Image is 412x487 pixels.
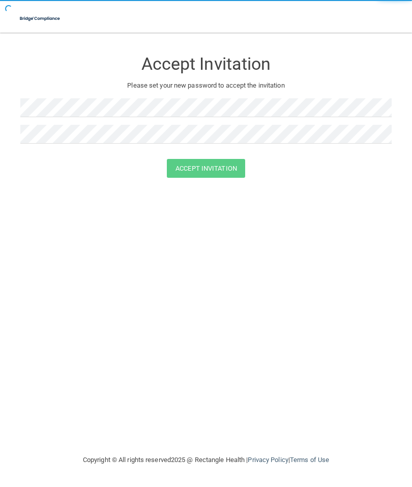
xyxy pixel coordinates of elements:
[28,79,384,92] p: Please set your new password to accept the invitation
[15,8,65,29] img: bridge_compliance_login_screen.278c3ca4.svg
[167,159,245,178] button: Accept Invitation
[20,55,392,73] h3: Accept Invitation
[20,444,392,476] div: Copyright © All rights reserved 2025 @ Rectangle Health | |
[290,456,329,464] a: Terms of Use
[248,456,288,464] a: Privacy Policy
